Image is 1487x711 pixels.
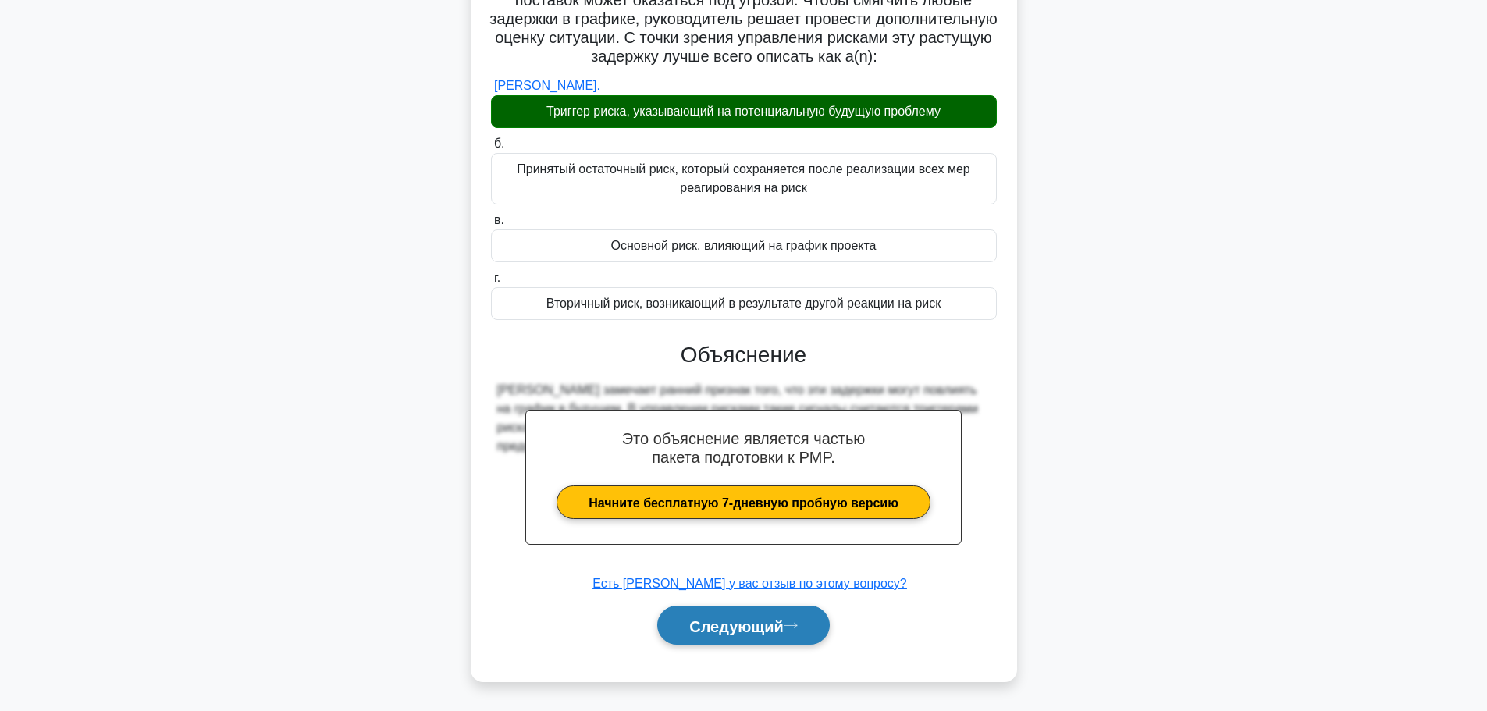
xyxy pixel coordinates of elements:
font: Основной риск, влияющий на график проекта [610,239,876,252]
font: Следующий [689,617,784,635]
font: [PERSON_NAME]. [494,79,600,92]
a: Начните бесплатную 7-дневную пробную версию [557,485,930,519]
font: б. [494,137,505,150]
font: Объяснение [681,343,806,367]
font: Принятый остаточный риск, который сохраняется после реализации всех мер реагирования на риск [517,162,970,194]
font: г. [494,271,500,284]
font: Триггер риска, указывающий на потенциальную будущую проблему [546,105,941,118]
font: в. [494,213,504,226]
font: Вторичный риск, возникающий в результате другой реакции на риск [546,297,941,310]
a: Есть [PERSON_NAME] у вас отзыв по этому вопросу? [592,577,906,590]
button: Следующий [657,606,830,645]
font: [PERSON_NAME] замечает ранний признак того, что эти задержки могут повлиять на график в будущем. ... [497,383,979,453]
